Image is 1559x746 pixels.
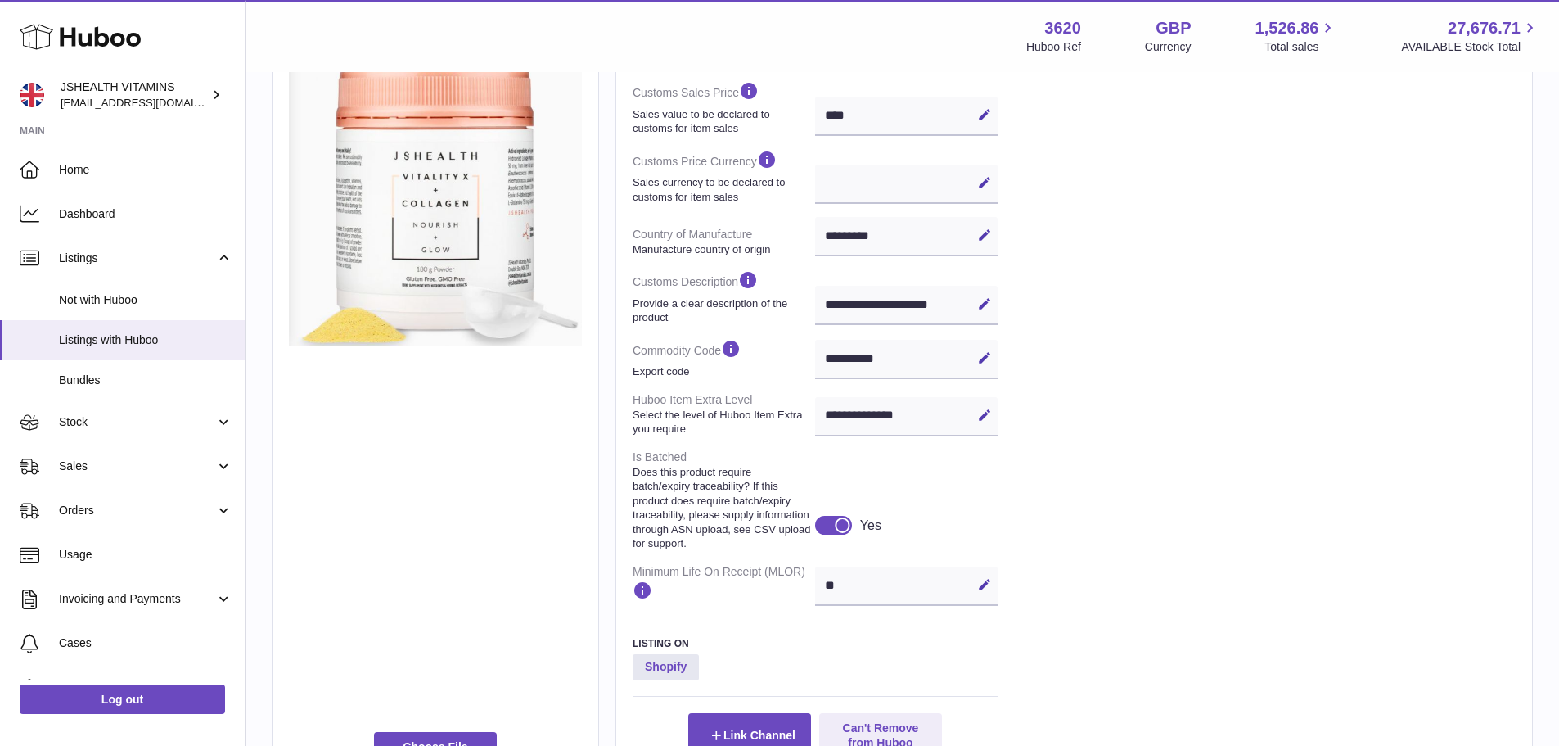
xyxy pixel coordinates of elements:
strong: Shopify [633,654,699,680]
a: Log out [20,685,225,714]
span: Not with Huboo [59,292,232,308]
span: Usage [59,547,232,563]
span: Channels [59,680,232,695]
dt: Is Batched [633,443,815,558]
a: 27,676.71 AVAILABLE Stock Total [1401,17,1539,55]
strong: Export code [633,364,811,379]
span: [EMAIL_ADDRESS][DOMAIN_NAME] [61,96,241,109]
dt: Customs Sales Price [633,74,815,142]
span: Home [59,162,232,178]
dt: Country of Manufacture [633,220,815,263]
a: 1,526.86 Total sales [1255,17,1338,55]
dt: Commodity Code [633,332,815,386]
div: Currency [1145,39,1192,55]
div: Yes [860,517,881,535]
strong: 3620 [1044,17,1081,39]
span: Bundles [59,373,232,388]
span: Total sales [1264,39,1337,55]
strong: Manufacture country of origin [633,242,811,257]
img: 36201675073141.png [289,57,582,345]
span: Listings [59,251,215,266]
img: internalAdmin-3620@internal.huboo.com [20,83,44,107]
dt: Minimum Life On Receipt (MLOR) [633,558,815,613]
dt: Customs Price Currency [633,142,815,210]
dt: Customs Description [633,263,815,331]
strong: Provide a clear description of the product [633,296,811,325]
span: Orders [59,503,215,518]
strong: GBP [1156,17,1191,39]
strong: Sales currency to be declared to customs for item sales [633,175,811,204]
span: Listings with Huboo [59,332,232,348]
span: Cases [59,635,232,651]
div: Huboo Ref [1026,39,1081,55]
span: 1,526.86 [1255,17,1319,39]
h3: Listing On [633,637,998,650]
span: AVAILABLE Stock Total [1401,39,1539,55]
span: Sales [59,459,215,474]
span: Dashboard [59,206,232,222]
dt: Huboo Item Extra Level [633,386,815,443]
strong: Does this product require batch/expiry traceability? If this product does require batch/expiry tr... [633,465,811,551]
span: 27,676.71 [1448,17,1521,39]
span: Stock [59,414,215,430]
strong: Sales value to be declared to customs for item sales [633,107,811,136]
div: JSHEALTH VITAMINS [61,79,208,111]
strong: Select the level of Huboo Item Extra you require [633,408,811,436]
span: Invoicing and Payments [59,591,215,607]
